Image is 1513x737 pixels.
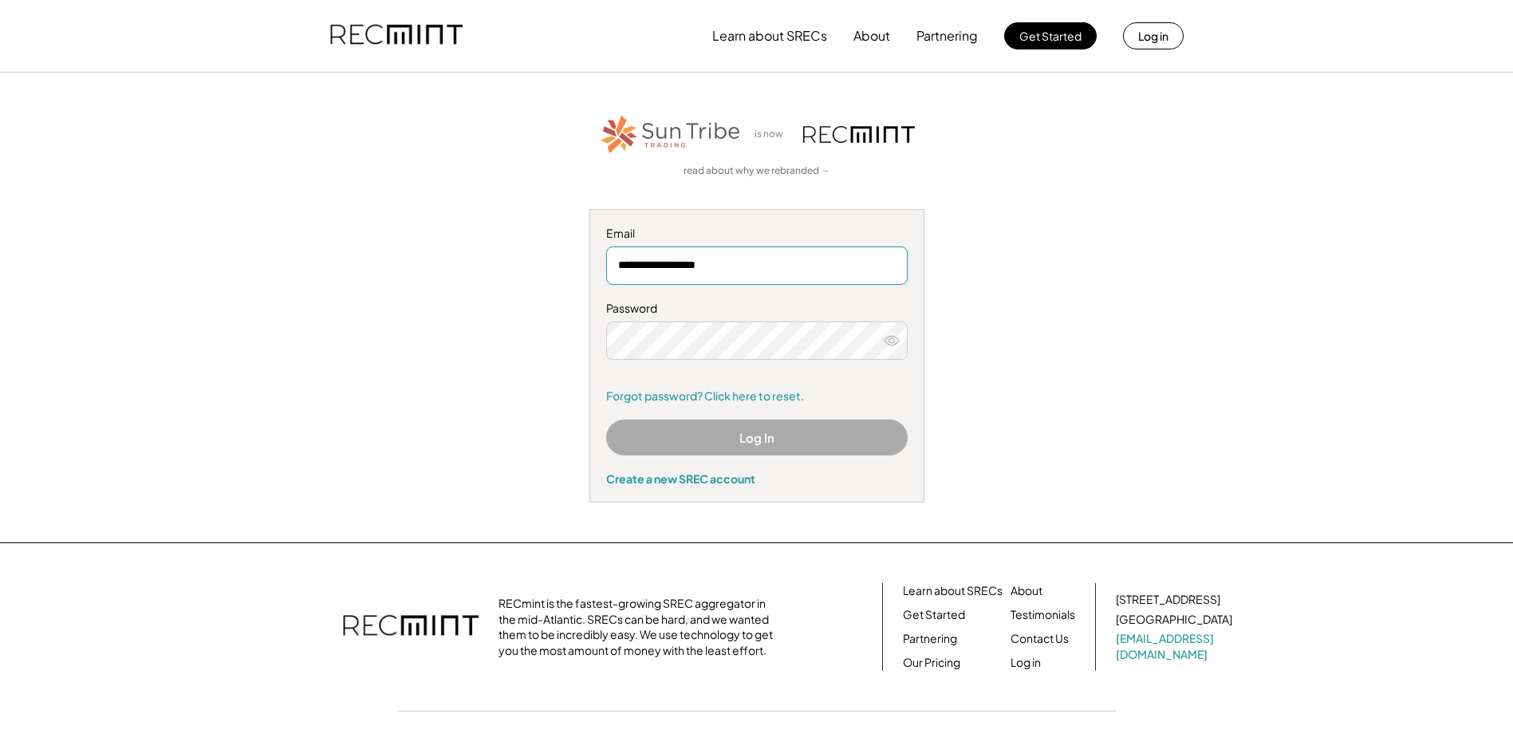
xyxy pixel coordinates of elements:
a: Partnering [903,631,957,647]
img: recmint-logotype%403x.png [330,9,463,63]
button: Partnering [916,20,978,52]
img: recmint-logotype%403x.png [343,599,479,655]
div: is now [751,128,795,141]
button: Log in [1123,22,1184,49]
img: STT_Horizontal_Logo%2B-%2BColor.png [599,112,743,156]
a: [EMAIL_ADDRESS][DOMAIN_NAME] [1116,631,1235,662]
img: recmint-logotype%403x.png [803,126,915,143]
button: Log In [606,420,908,455]
div: Email [606,226,908,242]
a: Our Pricing [903,655,960,671]
a: Forgot password? Click here to reset. [606,388,908,404]
a: Learn about SRECs [903,583,1003,599]
button: Get Started [1004,22,1097,49]
div: Create a new SREC account [606,471,908,486]
a: Log in [1011,655,1041,671]
button: About [853,20,890,52]
div: RECmint is the fastest-growing SREC aggregator in the mid-Atlantic. SRECs can be hard, and we wan... [498,596,782,658]
a: Testimonials [1011,607,1075,623]
a: Get Started [903,607,965,623]
a: read about why we rebranded → [684,164,830,178]
div: [STREET_ADDRESS] [1116,592,1220,608]
button: Learn about SRECs [712,20,827,52]
div: Password [606,301,908,317]
div: [GEOGRAPHIC_DATA] [1116,612,1232,628]
a: About [1011,583,1042,599]
a: Contact Us [1011,631,1069,647]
